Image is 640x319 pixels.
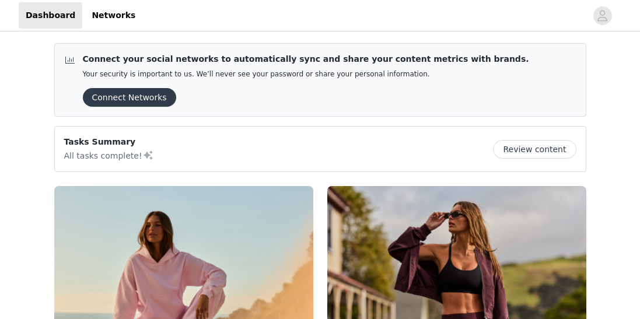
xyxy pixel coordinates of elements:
[83,70,529,79] p: Your security is important to us. We’ll never see your password or share your personal information.
[597,6,608,25] div: avatar
[83,88,176,107] button: Connect Networks
[64,136,154,148] p: Tasks Summary
[85,2,142,29] a: Networks
[19,2,82,29] a: Dashboard
[64,148,154,162] p: All tasks complete!
[493,140,576,159] button: Review content
[83,53,529,65] p: Connect your social networks to automatically sync and share your content metrics with brands.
